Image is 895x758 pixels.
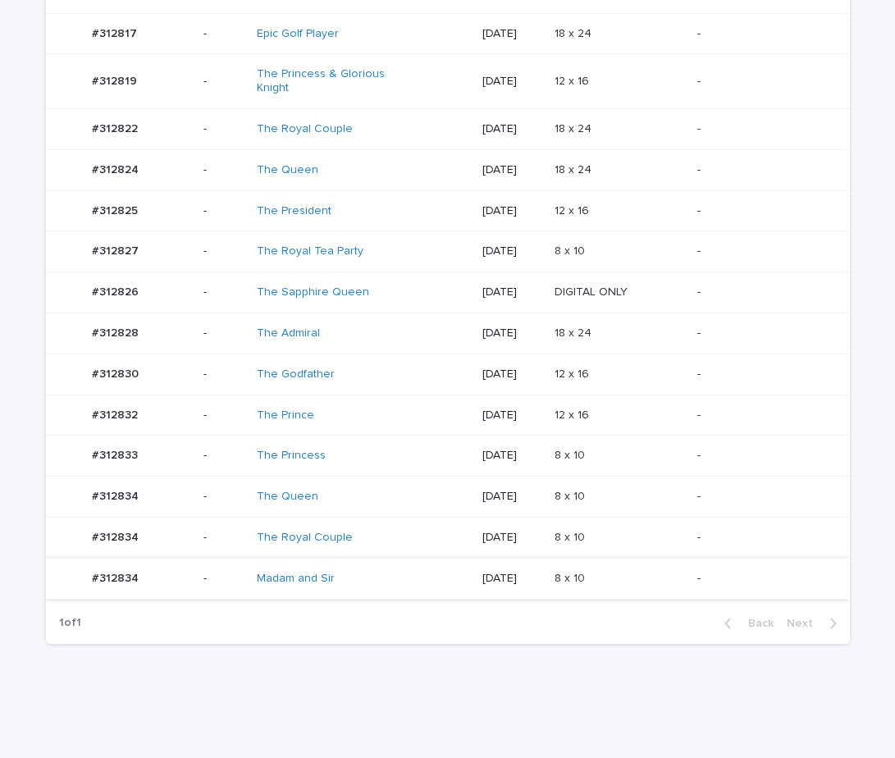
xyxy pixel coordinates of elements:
[555,119,595,136] p: 18 x 24
[203,285,244,299] p: -
[203,326,244,340] p: -
[46,190,850,231] tr: #312825#312825 -The President [DATE]12 x 1612 x 16 -
[697,326,824,340] p: -
[203,572,244,586] p: -
[46,13,850,54] tr: #312817#312817 -Epic Golf Player [DATE]18 x 2418 x 24 -
[257,531,353,545] a: The Royal Couple
[697,449,824,463] p: -
[46,354,850,395] tr: #312830#312830 -The Godfather [DATE]12 x 1612 x 16 -
[482,27,541,41] p: [DATE]
[46,313,850,354] tr: #312828#312828 -The Admiral [DATE]18 x 2418 x 24 -
[697,368,824,381] p: -
[257,285,369,299] a: The Sapphire Queen
[482,572,541,586] p: [DATE]
[257,409,314,422] a: The Prince
[203,122,244,136] p: -
[555,323,595,340] p: 18 x 24
[257,27,339,41] a: Epic Golf Player
[203,163,244,177] p: -
[697,27,824,41] p: -
[92,160,142,177] p: #312824
[46,603,94,643] p: 1 of 1
[92,241,142,258] p: #312827
[482,326,541,340] p: [DATE]
[697,204,824,218] p: -
[92,364,142,381] p: #312830
[555,201,592,218] p: 12 x 16
[738,618,774,629] span: Back
[780,616,850,631] button: Next
[92,568,142,586] p: #312834
[257,368,335,381] a: The Godfather
[257,204,331,218] a: The President
[257,490,318,504] a: The Queen
[482,285,541,299] p: [DATE]
[92,71,140,89] p: #312819
[482,122,541,136] p: [DATE]
[555,486,588,504] p: 8 x 10
[555,282,631,299] p: DIGITAL ONLY
[555,71,592,89] p: 12 x 16
[203,204,244,218] p: -
[482,163,541,177] p: [DATE]
[482,75,541,89] p: [DATE]
[46,395,850,436] tr: #312832#312832 -The Prince [DATE]12 x 1612 x 16 -
[257,326,320,340] a: The Admiral
[257,572,335,586] a: Madam and Sir
[203,75,244,89] p: -
[46,272,850,313] tr: #312826#312826 -The Sapphire Queen [DATE]DIGITAL ONLYDIGITAL ONLY -
[482,244,541,258] p: [DATE]
[697,75,824,89] p: -
[482,531,541,545] p: [DATE]
[257,449,326,463] a: The Princess
[697,122,824,136] p: -
[697,244,824,258] p: -
[482,204,541,218] p: [DATE]
[555,241,588,258] p: 8 x 10
[46,149,850,190] tr: #312824#312824 -The Queen [DATE]18 x 2418 x 24 -
[555,527,588,545] p: 8 x 10
[697,163,824,177] p: -
[257,67,394,95] a: The Princess & Glorious Knight
[46,477,850,518] tr: #312834#312834 -The Queen [DATE]8 x 108 x 10 -
[697,490,824,504] p: -
[203,531,244,545] p: -
[482,368,541,381] p: [DATE]
[92,201,141,218] p: #312825
[697,285,824,299] p: -
[203,449,244,463] p: -
[92,445,141,463] p: #312833
[203,244,244,258] p: -
[711,616,780,631] button: Back
[46,436,850,477] tr: #312833#312833 -The Princess [DATE]8 x 108 x 10 -
[697,572,824,586] p: -
[92,282,142,299] p: #312826
[203,368,244,381] p: -
[555,405,592,422] p: 12 x 16
[46,54,850,109] tr: #312819#312819 -The Princess & Glorious Knight [DATE]12 x 1612 x 16 -
[92,323,142,340] p: #312828
[46,231,850,272] tr: #312827#312827 -The Royal Tea Party [DATE]8 x 108 x 10 -
[482,409,541,422] p: [DATE]
[555,445,588,463] p: 8 x 10
[257,163,318,177] a: The Queen
[257,244,363,258] a: The Royal Tea Party
[482,490,541,504] p: [DATE]
[697,409,824,422] p: -
[92,24,140,41] p: #312817
[257,122,353,136] a: The Royal Couple
[46,558,850,599] tr: #312834#312834 -Madam and Sir [DATE]8 x 108 x 10 -
[46,108,850,149] tr: #312822#312822 -The Royal Couple [DATE]18 x 2418 x 24 -
[92,119,141,136] p: #312822
[555,24,595,41] p: 18 x 24
[203,409,244,422] p: -
[555,568,588,586] p: 8 x 10
[787,618,823,629] span: Next
[555,160,595,177] p: 18 x 24
[482,449,541,463] p: [DATE]
[92,405,141,422] p: #312832
[697,531,824,545] p: -
[92,527,142,545] p: #312834
[203,490,244,504] p: -
[92,486,142,504] p: #312834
